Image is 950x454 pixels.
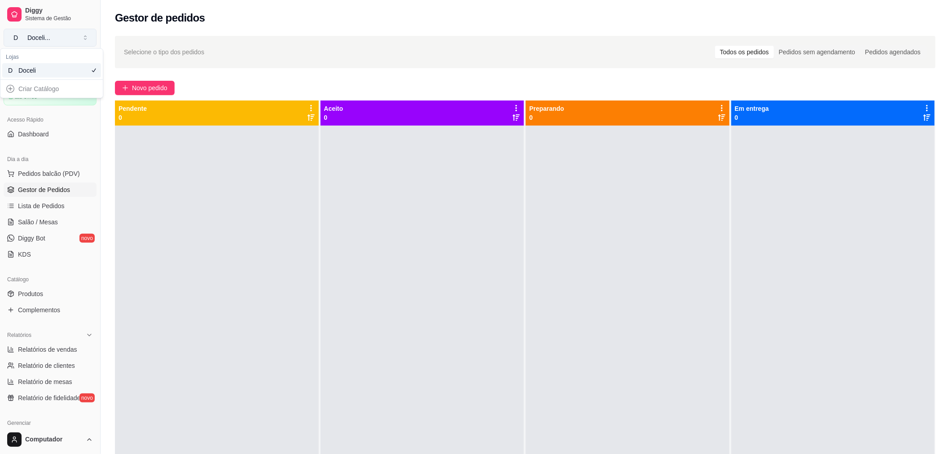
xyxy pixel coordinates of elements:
[119,104,147,113] p: Pendente
[4,391,97,405] a: Relatório de fidelidadenovo
[119,113,147,122] p: 0
[0,80,103,98] div: Suggestions
[6,66,15,75] span: D
[18,169,80,178] span: Pedidos balcão (PDV)
[4,287,97,301] a: Produtos
[25,436,82,444] span: Computador
[4,342,97,357] a: Relatórios de vendas
[4,272,97,287] div: Catálogo
[4,215,97,229] a: Salão / Mesas
[18,306,60,314] span: Complementos
[18,361,75,370] span: Relatório de clientes
[860,46,926,58] div: Pedidos agendados
[4,183,97,197] a: Gestor de Pedidos
[18,345,77,354] span: Relatórios de vendas
[0,49,103,79] div: Suggestions
[4,231,97,245] a: Diggy Botnovo
[735,104,769,113] p: Em entrega
[4,416,97,430] div: Gerenciar
[4,429,97,450] button: Computador
[11,33,20,42] span: D
[4,29,97,47] button: Select a team
[25,7,93,15] span: Diggy
[27,33,50,42] div: Doceli ...
[18,234,45,243] span: Diggy Bot
[115,11,205,25] h2: Gestor de pedidos
[18,185,70,194] span: Gestor de Pedidos
[4,303,97,317] a: Complementos
[18,250,31,259] span: KDS
[18,377,72,386] span: Relatório de mesas
[18,393,80,402] span: Relatório de fidelidade
[529,113,564,122] p: 0
[4,152,97,166] div: Dia a dia
[124,47,204,57] span: Selecione o tipo dos pedidos
[4,199,97,213] a: Lista de Pedidos
[132,83,167,93] span: Novo pedido
[324,113,343,122] p: 0
[4,113,97,127] div: Acesso Rápido
[4,127,97,141] a: Dashboard
[4,247,97,262] a: KDS
[529,104,564,113] p: Preparando
[18,66,59,75] div: Doceli
[735,113,769,122] p: 0
[25,15,93,22] span: Sistema de Gestão
[18,130,49,139] span: Dashboard
[4,166,97,181] button: Pedidos balcão (PDV)
[774,46,860,58] div: Pedidos sem agendamento
[715,46,774,58] div: Todos os pedidos
[115,81,175,95] button: Novo pedido
[18,218,58,227] span: Salão / Mesas
[18,289,43,298] span: Produtos
[7,332,31,339] span: Relatórios
[4,358,97,373] a: Relatório de clientes
[324,104,343,113] p: Aceito
[18,201,65,210] span: Lista de Pedidos
[4,375,97,389] a: Relatório de mesas
[2,51,101,63] div: Lojas
[4,4,97,25] a: DiggySistema de Gestão
[122,85,128,91] span: plus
